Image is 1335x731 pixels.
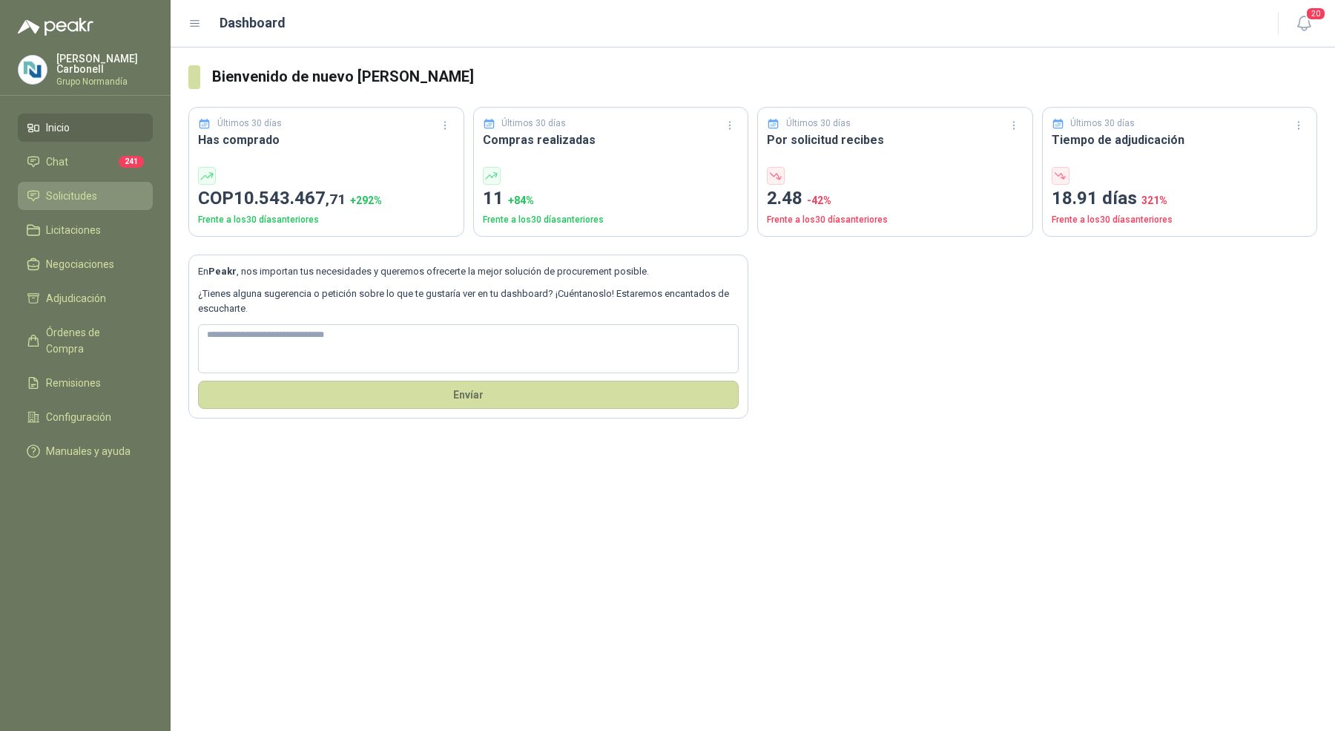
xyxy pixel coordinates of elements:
a: Chat241 [18,148,153,176]
a: Órdenes de Compra [18,318,153,363]
span: 20 [1305,7,1326,21]
a: Manuales y ayuda [18,437,153,465]
b: Peakr [208,266,237,277]
p: Frente a los 30 días anteriores [483,213,739,227]
p: Últimos 30 días [1070,117,1135,131]
p: COP [198,185,455,213]
p: 2.48 [767,185,1023,213]
span: + 292 % [350,194,382,206]
h3: Compras realizadas [483,131,739,149]
span: Chat [46,154,68,170]
p: Frente a los 30 días anteriores [767,213,1023,227]
a: Remisiones [18,369,153,397]
span: 321 % [1141,194,1167,206]
img: Company Logo [19,56,47,84]
img: Logo peakr [18,18,93,36]
span: Manuales y ayuda [46,443,131,459]
span: Negociaciones [46,256,114,272]
a: Licitaciones [18,216,153,244]
p: Frente a los 30 días anteriores [1052,213,1308,227]
span: Configuración [46,409,111,425]
span: Inicio [46,119,70,136]
a: Adjudicación [18,284,153,312]
h3: Por solicitud recibes [767,131,1023,149]
span: Órdenes de Compra [46,324,139,357]
h1: Dashboard [220,13,286,33]
p: Últimos 30 días [501,117,566,131]
p: Últimos 30 días [786,117,851,131]
a: Configuración [18,403,153,431]
button: 20 [1290,10,1317,37]
a: Inicio [18,114,153,142]
span: + 84 % [508,194,534,206]
h3: Bienvenido de nuevo [PERSON_NAME] [212,65,1317,88]
p: ¿Tienes alguna sugerencia o petición sobre lo que te gustaría ver en tu dashboard? ¡Cuéntanoslo! ... [198,286,739,317]
span: 241 [119,156,144,168]
p: 18.91 días [1052,185,1308,213]
span: 10.543.467 [234,188,346,209]
h3: Has comprado [198,131,455,149]
a: Negociaciones [18,250,153,278]
p: [PERSON_NAME] Carbonell [56,53,153,74]
button: Envíar [198,381,739,409]
p: Grupo Normandía [56,77,153,86]
span: Remisiones [46,375,101,391]
p: En , nos importan tus necesidades y queremos ofrecerte la mejor solución de procurement posible. [198,264,739,279]
span: -42 % [807,194,831,206]
p: Frente a los 30 días anteriores [198,213,455,227]
span: Adjudicación [46,290,106,307]
p: Últimos 30 días [217,117,282,131]
p: 11 [483,185,739,213]
span: Licitaciones [46,222,101,238]
span: ,71 [326,191,346,208]
a: Solicitudes [18,182,153,210]
span: Solicitudes [46,188,97,204]
h3: Tiempo de adjudicación [1052,131,1308,149]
